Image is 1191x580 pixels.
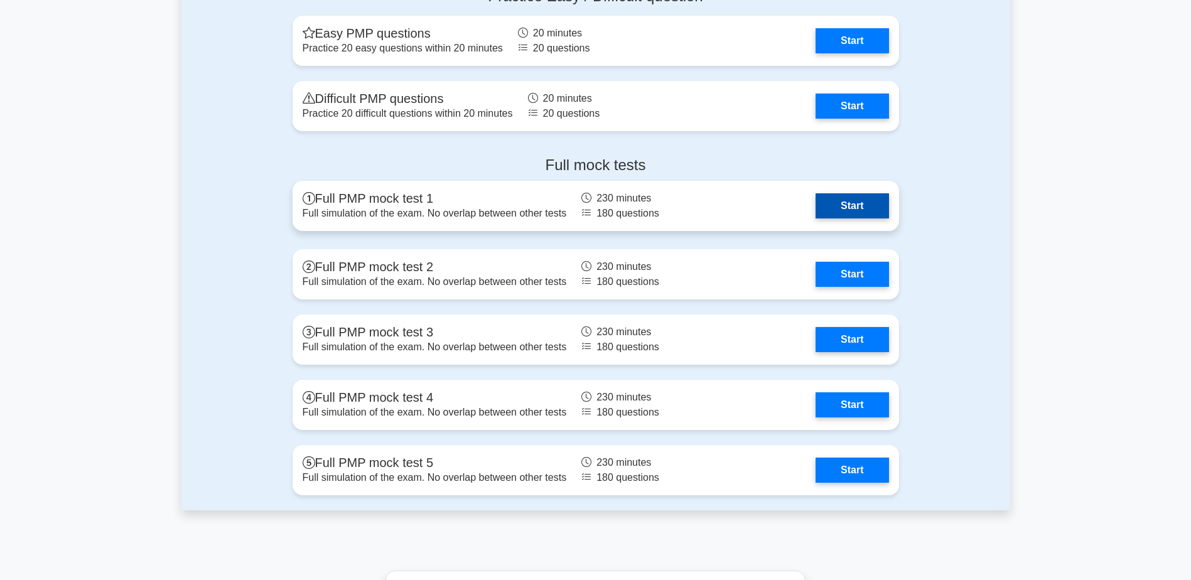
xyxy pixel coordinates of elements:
[816,193,888,218] a: Start
[816,262,888,287] a: Start
[816,94,888,119] a: Start
[816,327,888,352] a: Start
[293,156,899,175] h4: Full mock tests
[816,392,888,417] a: Start
[816,28,888,53] a: Start
[816,458,888,483] a: Start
